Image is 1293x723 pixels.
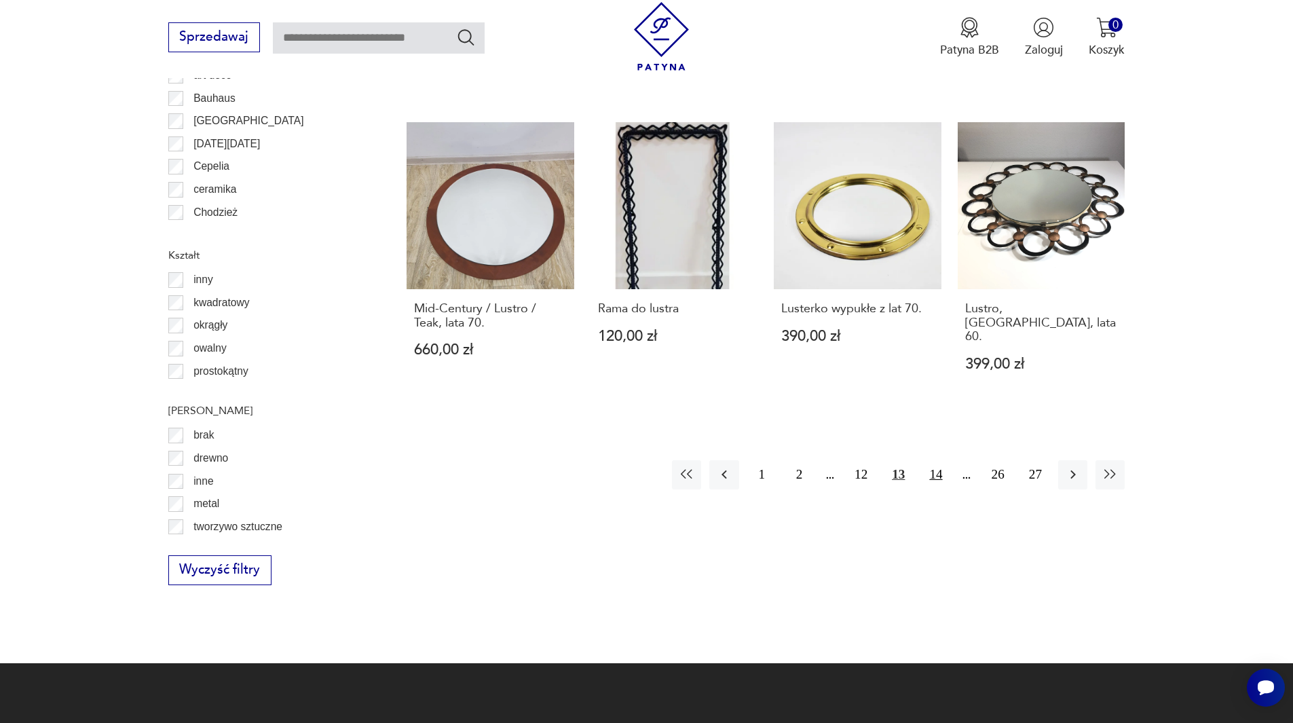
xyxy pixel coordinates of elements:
img: Ikona medalu [959,17,980,38]
button: Patyna B2B [940,17,999,58]
button: Szukaj [456,27,476,47]
button: 12 [846,460,876,489]
iframe: Smartsupp widget button [1247,669,1285,707]
a: Sprzedawaj [168,33,260,43]
p: 660,00 zł [414,343,567,357]
p: brak [193,426,214,444]
p: prostokątny [193,363,248,380]
button: 1 [747,460,776,489]
h3: Mid-Century / Lustro / Teak, lata 70. [414,302,567,330]
img: Patyna - sklep z meblami i dekoracjami vintage [627,2,696,71]
p: Koszyk [1089,42,1125,58]
img: Ikonka użytkownika [1033,17,1054,38]
button: Wyczyść filtry [168,555,271,585]
button: 14 [921,460,950,489]
img: Ikona koszyka [1096,17,1117,38]
button: 26 [983,460,1013,489]
a: Rama do lustraRama do lustra120,00 zł [591,122,758,403]
p: Bauhaus [193,90,236,107]
p: 399,00 zł [965,357,1118,371]
p: drewno [193,449,228,467]
p: owalny [193,339,227,357]
button: 0Koszyk [1089,17,1125,58]
p: kwadratowy [193,294,249,312]
button: Zaloguj [1025,17,1063,58]
p: Chodzież [193,204,238,221]
p: okrągły [193,316,227,334]
h3: Lusterko wypukłe z lat 70. [781,302,934,316]
p: ceramika [193,181,236,198]
p: [GEOGRAPHIC_DATA] [193,112,303,130]
p: Kształt [168,246,368,264]
p: metal [193,495,219,513]
p: Ćmielów [193,226,234,244]
a: Lustro, Niemcy, lata 60.Lustro, [GEOGRAPHIC_DATA], lata 60.399,00 zł [958,122,1125,403]
button: 13 [884,460,913,489]
p: tworzywo sztuczne [193,518,282,536]
h3: Rama do lustra [598,302,751,316]
button: 27 [1021,460,1050,489]
p: 390,00 zł [781,329,934,344]
p: 120,00 zł [598,329,751,344]
p: [PERSON_NAME] [168,402,368,420]
p: Patyna B2B [940,42,999,58]
p: inny [193,271,213,289]
h3: Lustro, [GEOGRAPHIC_DATA], lata 60. [965,302,1118,344]
p: inne [193,472,213,490]
p: Cepelia [193,157,229,175]
div: 0 [1108,18,1123,32]
a: Ikona medaluPatyna B2B [940,17,999,58]
button: Sprzedawaj [168,22,260,52]
p: Zaloguj [1025,42,1063,58]
a: Mid-Century / Lustro / Teak, lata 70.Mid-Century / Lustro / Teak, lata 70.660,00 zł [407,122,574,403]
a: Lusterko wypukłe z lat 70.Lusterko wypukłe z lat 70.390,00 zł [774,122,941,403]
button: 2 [785,460,814,489]
p: [DATE][DATE] [193,135,260,153]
